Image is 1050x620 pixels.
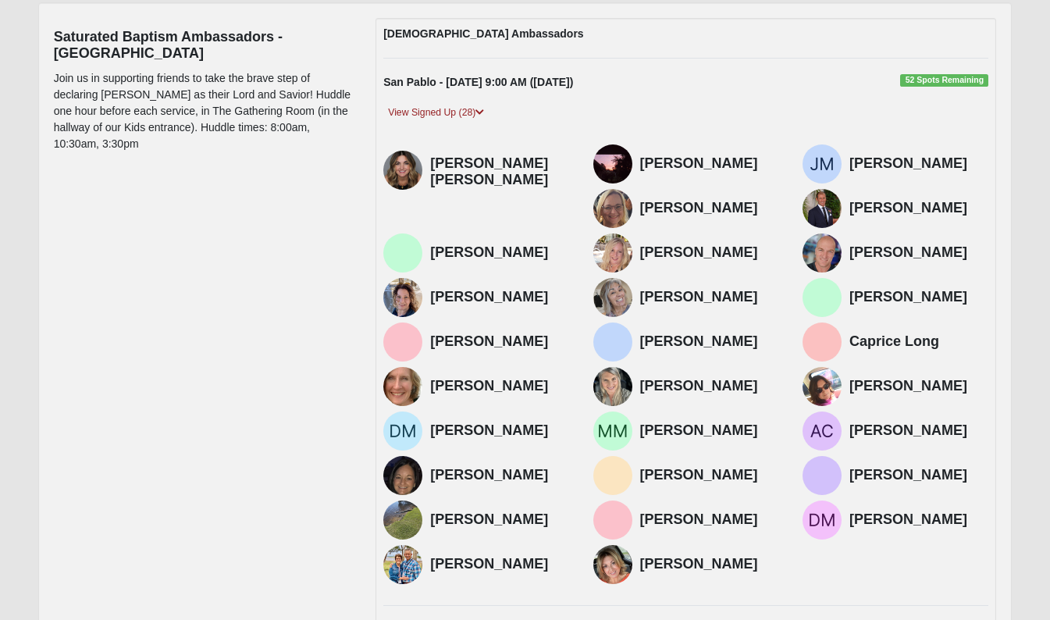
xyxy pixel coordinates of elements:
[593,456,632,495] img: Beuce Freund
[383,501,422,540] img: David Powell
[383,367,422,406] img: Christy Forte
[593,545,632,584] img: Riann Queen
[900,74,988,87] span: 52 Spots Remaining
[383,105,489,121] a: View Signed Up (28)
[640,422,779,440] h4: [PERSON_NAME]
[430,556,569,573] h4: [PERSON_NAME]
[803,501,842,540] img: Dee McCrae
[54,70,353,152] p: Join us in supporting friends to take the brave step of declaring [PERSON_NAME] as their Lord and...
[803,456,842,495] img: Chrissy Hanlon
[803,144,842,184] img: James McGinnis
[593,322,632,362] img: Lynne Ferguson
[430,467,569,484] h4: [PERSON_NAME]
[383,545,422,584] img: Lucy Tison
[640,467,779,484] h4: [PERSON_NAME]
[803,412,842,451] img: Ashley Cummings
[430,422,569,440] h4: [PERSON_NAME]
[593,501,632,540] img: Jaz McCrae
[640,155,779,173] h4: [PERSON_NAME]
[849,289,988,306] h4: [PERSON_NAME]
[640,378,779,395] h4: [PERSON_NAME]
[593,412,632,451] img: Marianela Martinez
[383,233,422,273] img: Susan Walski
[640,200,779,217] h4: [PERSON_NAME]
[803,189,842,228] img: Tyler Vincent
[849,333,988,351] h4: Caprice Long
[803,367,842,406] img: Gina Powell
[593,278,632,317] img: Berina Martinez
[430,511,569,529] h4: [PERSON_NAME]
[640,333,779,351] h4: [PERSON_NAME]
[383,456,422,495] img: Susan Freund
[430,289,569,306] h4: [PERSON_NAME]
[383,278,422,317] img: Lisa Haines
[849,244,988,262] h4: [PERSON_NAME]
[849,200,988,217] h4: [PERSON_NAME]
[383,412,422,451] img: David Martinez
[383,27,583,40] strong: [DEMOGRAPHIC_DATA] Ambassadors
[803,322,842,362] img: Caprice Long
[430,333,569,351] h4: [PERSON_NAME]
[640,289,779,306] h4: [PERSON_NAME]
[54,29,353,62] h4: Saturated Baptism Ambassadors - [GEOGRAPHIC_DATA]
[803,278,842,317] img: Earl White
[430,378,569,395] h4: [PERSON_NAME]
[849,467,988,484] h4: [PERSON_NAME]
[849,155,988,173] h4: [PERSON_NAME]
[640,511,779,529] h4: [PERSON_NAME]
[383,151,422,190] img: Carrie Fox Vincent
[640,556,779,573] h4: [PERSON_NAME]
[383,76,573,88] strong: San Pablo - [DATE] 9:00 AM ([DATE])
[593,367,632,406] img: Dawn Oder
[803,233,842,273] img: TJ Haines
[640,244,779,262] h4: [PERSON_NAME]
[849,378,988,395] h4: [PERSON_NAME]
[383,322,422,362] img: Wanda Byargeon
[430,244,569,262] h4: [PERSON_NAME]
[430,155,569,189] h4: [PERSON_NAME] [PERSON_NAME]
[593,233,632,273] img: Wendi Miller
[593,189,632,228] img: Jennifer Massey
[849,511,988,529] h4: [PERSON_NAME]
[593,144,632,184] img: Sharon Withrow
[849,422,988,440] h4: [PERSON_NAME]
